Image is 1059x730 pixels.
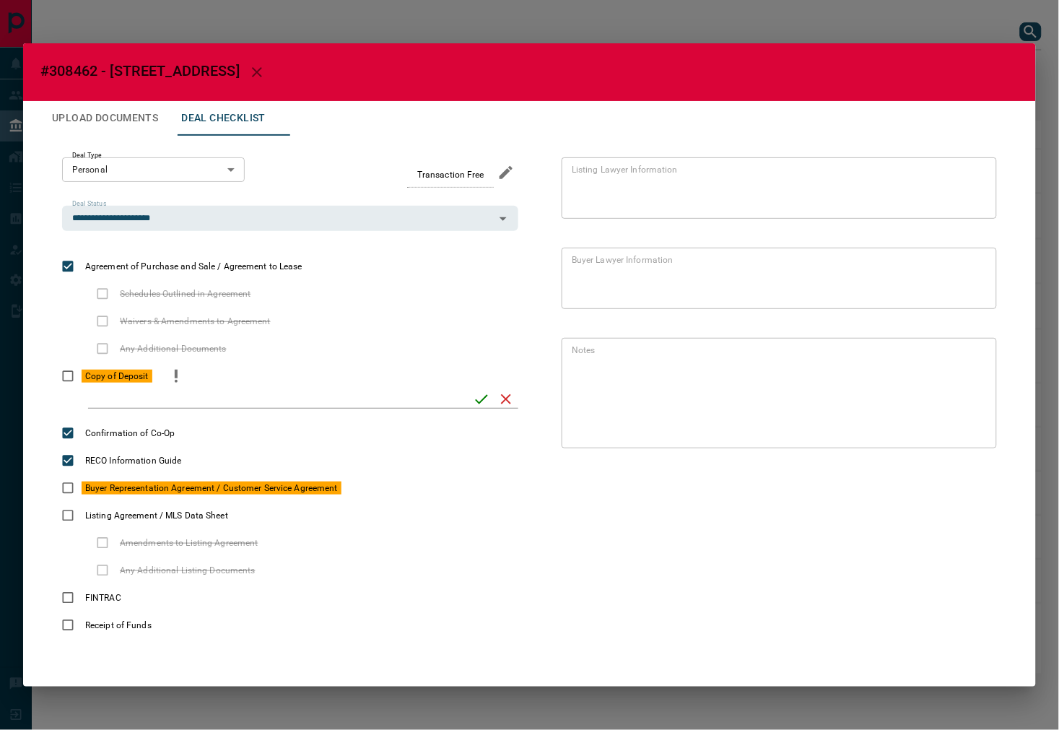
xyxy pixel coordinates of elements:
button: Upload Documents [40,101,170,136]
span: Confirmation of Co-Op [82,427,178,440]
span: Waivers & Amendments to Agreement [116,315,274,328]
span: Amendments to Listing Agreement [116,536,262,549]
div: Personal [62,157,245,182]
label: Deal Status [72,199,106,209]
span: Agreement of Purchase and Sale / Agreement to Lease [82,260,306,273]
span: Listing Agreement / MLS Data Sheet [82,509,232,522]
span: Any Additional Listing Documents [116,564,259,577]
textarea: text field [572,254,981,303]
textarea: text field [572,344,981,443]
input: checklist input [88,390,463,409]
button: Deal Checklist [170,101,277,136]
span: Buyer Representation Agreement / Customer Service Agreement [82,482,341,495]
button: Open [493,209,513,229]
span: FINTRAC [82,591,125,604]
span: Any Additional Documents [116,342,230,355]
span: Receipt of Funds [82,619,155,632]
button: cancel [494,387,518,412]
label: Deal Type [72,151,102,160]
span: Schedules Outlined in Agreement [116,287,255,300]
textarea: text field [572,164,981,213]
span: Copy of Deposit [82,370,152,383]
span: #308462 - [STREET_ADDRESS] [40,62,240,79]
button: edit [494,160,518,185]
span: RECO Information Guide [82,454,185,467]
button: save [469,387,494,412]
button: priority [164,362,188,390]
